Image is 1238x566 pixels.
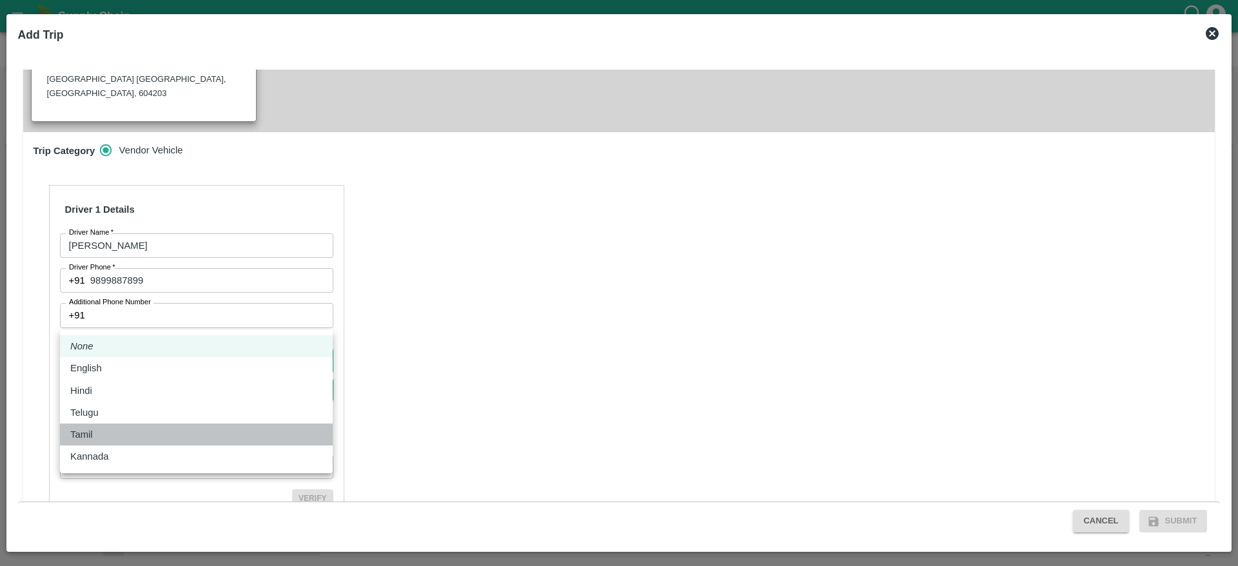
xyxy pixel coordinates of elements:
[70,361,102,375] p: English
[70,405,99,420] p: Telugu
[70,449,108,464] p: Kannada
[70,384,92,398] p: Hindi
[70,427,93,442] p: Tamil
[70,339,93,353] em: None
